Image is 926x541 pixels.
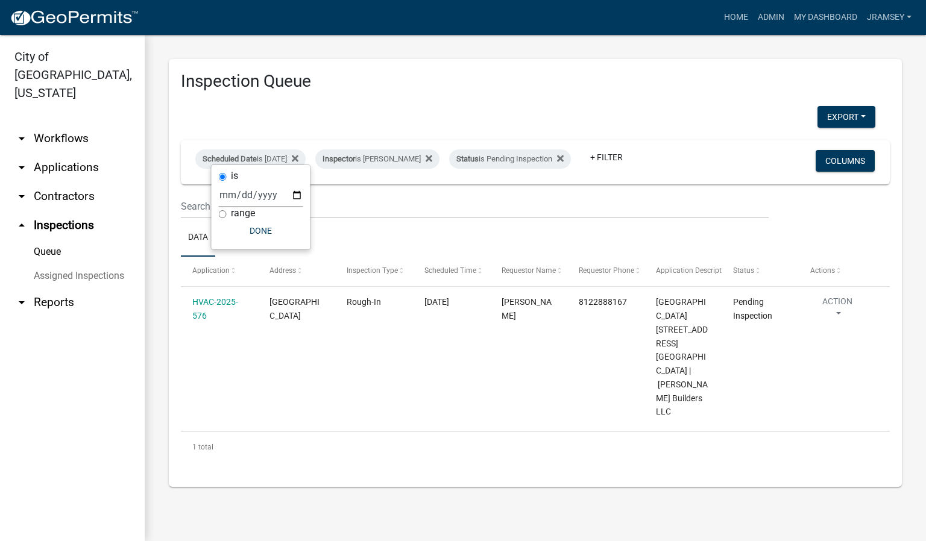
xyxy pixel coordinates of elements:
[502,297,552,321] span: Bryan Snelling
[656,266,732,275] span: Application Description
[502,266,556,275] span: Requestor Name
[203,154,257,163] span: Scheduled Date
[733,266,754,275] span: Status
[192,266,230,275] span: Application
[269,297,320,321] span: RIDGEWOOD CT
[449,149,571,169] div: is Pending Inspection
[181,257,258,286] datatable-header-cell: Application
[315,149,439,169] div: is [PERSON_NAME]
[816,150,875,172] button: Columns
[195,149,306,169] div: is [DATE]
[269,266,296,275] span: Address
[719,6,753,29] a: Home
[862,6,916,29] a: jramsey
[579,266,634,275] span: Requestor Phone
[347,266,398,275] span: Inspection Type
[347,297,381,307] span: Rough-In
[424,266,476,275] span: Scheduled Time
[644,257,722,286] datatable-header-cell: Application Description
[181,194,769,219] input: Search for inspections
[799,257,876,286] datatable-header-cell: Actions
[722,257,799,286] datatable-header-cell: Status
[335,257,412,286] datatable-header-cell: Inspection Type
[181,71,890,92] h3: Inspection Queue
[14,218,29,233] i: arrow_drop_up
[412,257,490,286] datatable-header-cell: Scheduled Time
[490,257,567,286] datatable-header-cell: Requestor Name
[581,146,632,168] a: + Filter
[192,297,238,321] a: HVAC-2025-576
[810,295,865,325] button: Action
[14,131,29,146] i: arrow_drop_down
[817,106,875,128] button: Export
[323,154,355,163] span: Inspector
[181,432,890,462] div: 1 total
[424,295,479,309] div: [DATE]
[567,257,644,286] datatable-header-cell: Requestor Phone
[14,189,29,204] i: arrow_drop_down
[258,257,335,286] datatable-header-cell: Address
[14,295,29,310] i: arrow_drop_down
[656,297,708,416] span: RIDGEWOOD CT 2430 Ridgewood Court, LOT 915 | Doris Prentice Builders LLC
[753,6,789,29] a: Admin
[810,266,835,275] span: Actions
[456,154,479,163] span: Status
[579,297,627,307] span: 8122888167
[14,160,29,175] i: arrow_drop_down
[789,6,862,29] a: My Dashboard
[181,219,215,257] a: Data
[231,171,238,181] label: is
[219,220,303,242] button: Done
[231,208,255,218] label: range
[733,297,772,321] span: Pending Inspection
